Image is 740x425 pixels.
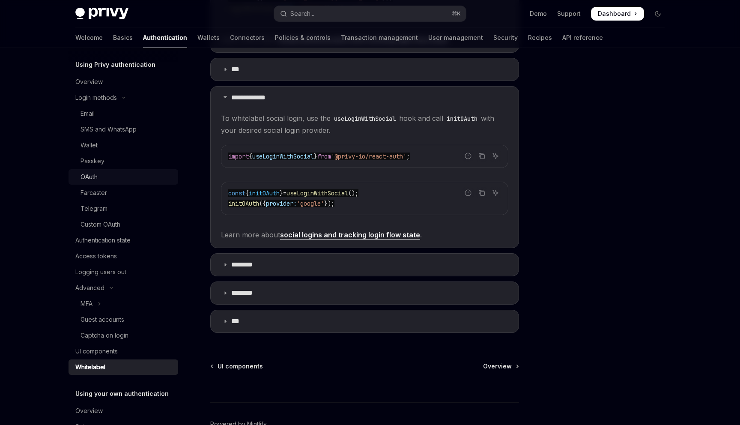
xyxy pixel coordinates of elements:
[81,299,92,309] div: MFA
[113,27,133,48] a: Basics
[348,189,358,197] span: ();
[75,93,117,103] div: Login methods
[81,314,124,325] div: Guest accounts
[528,27,552,48] a: Recipes
[228,200,259,207] span: initOAuth
[69,169,178,185] a: OAuth
[75,406,103,416] div: Overview
[275,27,331,48] a: Policies & controls
[75,60,155,70] h5: Using Privy authentication
[462,187,474,198] button: Report incorrect code
[290,9,314,19] div: Search...
[75,283,104,293] div: Advanced
[428,27,483,48] a: User management
[75,251,117,261] div: Access tokens
[317,153,331,160] span: from
[443,114,481,123] code: initOAuth
[75,235,131,245] div: Authentication state
[249,153,252,160] span: {
[452,10,461,17] span: ⌘ K
[75,27,103,48] a: Welcome
[81,330,128,341] div: Captcha on login
[274,6,466,21] button: Open search
[490,187,501,198] button: Ask AI
[331,114,399,123] code: useLoginWithSocial
[476,187,487,198] button: Copy the contents from the code block
[483,362,518,371] a: Overview
[324,200,334,207] span: });
[75,362,105,372] div: Whitelabel
[69,264,178,280] a: Logging users out
[69,248,178,264] a: Access tokens
[230,27,265,48] a: Connectors
[81,188,107,198] div: Farcaster
[228,189,245,197] span: const
[69,217,178,232] a: Custom OAuth
[259,200,266,207] span: ({
[483,362,512,371] span: Overview
[69,122,178,137] a: SMS and WhatsApp
[69,296,178,311] button: Toggle MFA section
[69,359,178,375] a: Whitelabel
[266,200,297,207] span: provider:
[69,90,178,105] button: Toggle Login methods section
[651,7,665,21] button: Toggle dark mode
[75,346,118,356] div: UI components
[249,189,280,197] span: initOAuth
[69,185,178,201] a: Farcaster
[81,156,104,166] div: Passkey
[69,106,178,121] a: Email
[314,153,317,160] span: }
[286,189,348,197] span: useLoginWithSocial
[331,153,406,160] span: '@privy-io/react-auth'
[493,27,518,48] a: Security
[221,229,508,241] span: Learn more about .
[69,280,178,296] button: Toggle Advanced section
[280,189,283,197] span: }
[81,140,98,150] div: Wallet
[81,124,137,135] div: SMS and WhatsApp
[143,27,187,48] a: Authentication
[591,7,644,21] a: Dashboard
[69,74,178,90] a: Overview
[211,362,263,371] a: UI components
[75,8,128,20] img: dark logo
[81,204,107,214] div: Telegram
[562,27,603,48] a: API reference
[228,153,249,160] span: import
[218,362,263,371] span: UI components
[245,189,249,197] span: {
[81,172,98,182] div: OAuth
[81,108,95,119] div: Email
[280,230,420,239] a: social logins and tracking login flow state
[297,200,324,207] span: 'google'
[69,138,178,153] a: Wallet
[81,219,120,230] div: Custom OAuth
[69,153,178,169] a: Passkey
[490,150,501,162] button: Ask AI
[283,189,286,197] span: =
[69,233,178,248] a: Authentication state
[197,27,220,48] a: Wallets
[341,27,418,48] a: Transaction management
[221,112,508,136] span: To whitelabel social login, use the hook and call with your desired social login provider.
[75,267,126,277] div: Logging users out
[462,150,474,162] button: Report incorrect code
[69,344,178,359] a: UI components
[69,312,178,327] a: Guest accounts
[406,153,410,160] span: ;
[476,150,487,162] button: Copy the contents from the code block
[69,201,178,216] a: Telegram
[252,153,314,160] span: useLoginWithSocial
[75,389,169,399] h5: Using your own authentication
[598,9,631,18] span: Dashboard
[530,9,547,18] a: Demo
[557,9,581,18] a: Support
[69,403,178,419] a: Overview
[69,328,178,343] a: Captcha on login
[75,77,103,87] div: Overview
